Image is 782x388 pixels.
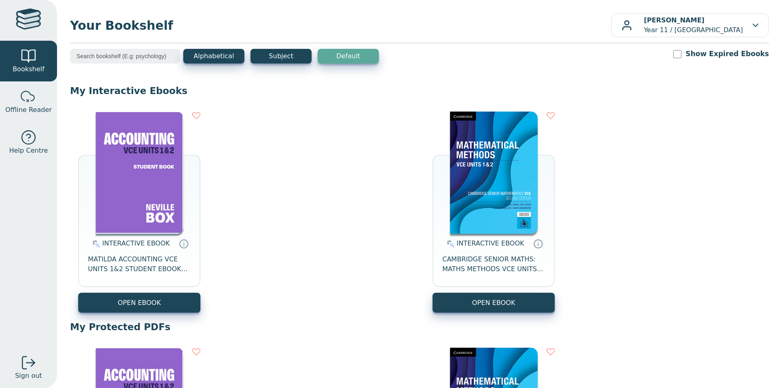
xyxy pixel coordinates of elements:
[442,254,545,274] span: CAMBRIDGE SENIOR MATHS: MATHS METHODS VCE UNITS 1&2 EBOOK 2E
[433,293,555,313] button: OPEN EBOOK
[450,112,538,234] img: 0b3c2c99-4463-4df4-a628-40244046fa74.png
[96,112,183,234] img: 312a2f21-9c2c-4f8d-b652-a101ededa97b.png
[78,293,200,313] button: OPEN EBOOK
[102,239,170,247] span: INTERACTIVE EBOOK
[13,64,44,74] span: Bookshelf
[5,105,52,115] span: Offline Reader
[250,49,312,64] button: Subject
[318,49,379,64] button: Default
[70,321,769,333] p: My Protected PDFs
[444,239,455,249] img: interactive.svg
[685,49,769,59] label: Show Expired Ebooks
[9,146,48,156] span: Help Centre
[70,16,611,35] span: Your Bookshelf
[88,254,191,274] span: MATILDA ACCOUNTING VCE UNITS 1&2 STUDENT EBOOK 7E
[644,15,743,35] p: Year 11 / [GEOGRAPHIC_DATA]
[179,239,189,248] a: Interactive eBooks are accessed online via the publisher’s portal. They contain interactive resou...
[183,49,244,64] button: Alphabetical
[90,239,100,249] img: interactive.svg
[611,13,769,37] button: [PERSON_NAME]Year 11 / [GEOGRAPHIC_DATA]
[644,16,705,24] b: [PERSON_NAME]
[457,239,524,247] span: INTERACTIVE EBOOK
[70,85,769,97] p: My Interactive Ebooks
[15,371,42,381] span: Sign out
[533,239,543,248] a: Interactive eBooks are accessed online via the publisher’s portal. They contain interactive resou...
[70,49,180,64] input: Search bookshelf (E.g: psychology)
